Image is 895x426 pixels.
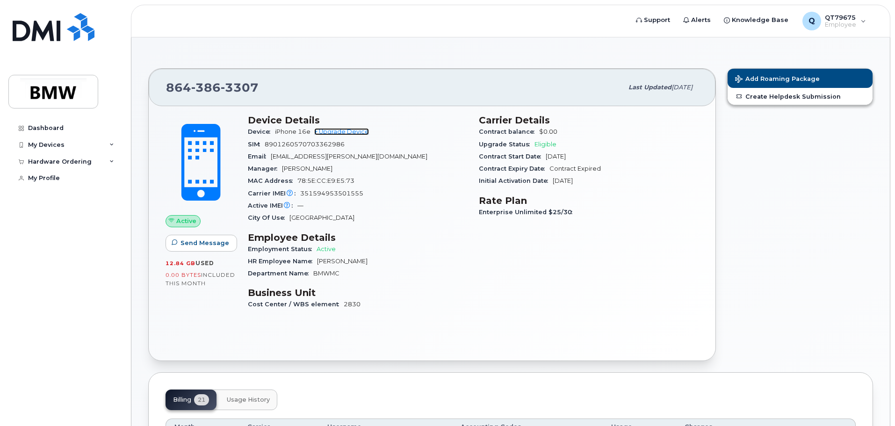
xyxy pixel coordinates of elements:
span: 78:5E:CC:E9:E5:73 [297,177,354,184]
span: Usage History [227,396,270,404]
span: 2830 [344,301,361,308]
button: Send Message [166,235,237,252]
span: Add Roaming Package [735,75,820,84]
span: MAC Address [248,177,297,184]
span: 351594953501555 [300,190,363,197]
span: Contract Expired [549,165,601,172]
span: 12.84 GB [166,260,195,267]
span: Enterprise Unlimited $25/30 [479,209,577,216]
a: Create Helpdesk Submission [728,88,873,105]
span: Carrier IMEI [248,190,300,197]
span: 8901260570703362986 [265,141,345,148]
span: [DATE] [553,177,573,184]
a: + Upgrade Device [314,128,369,135]
span: [PERSON_NAME] [282,165,332,172]
span: [EMAIL_ADDRESS][PERSON_NAME][DOMAIN_NAME] [271,153,427,160]
span: 864 [166,80,259,94]
span: [PERSON_NAME] [317,258,368,265]
span: 3307 [221,80,259,94]
h3: Device Details [248,115,468,126]
button: Add Roaming Package [728,69,873,88]
span: iPhone 16e [275,128,310,135]
span: City Of Use [248,214,289,221]
span: [GEOGRAPHIC_DATA] [289,214,354,221]
span: $0.00 [539,128,557,135]
span: Manager [248,165,282,172]
span: Send Message [180,238,229,247]
span: Cost Center / WBS element [248,301,344,308]
span: Department Name [248,270,313,277]
span: Active IMEI [248,202,297,209]
span: Contract balance [479,128,539,135]
h3: Employee Details [248,232,468,243]
span: Active [317,245,336,253]
span: Device [248,128,275,135]
span: Contract Expiry Date [479,165,549,172]
span: 0.00 Bytes [166,272,201,278]
span: BMWMC [313,270,339,277]
span: Initial Activation Date [479,177,553,184]
span: Email [248,153,271,160]
span: Active [176,217,196,225]
span: [DATE] [671,84,693,91]
span: Contract Start Date [479,153,546,160]
h3: Business Unit [248,287,468,298]
span: 386 [191,80,221,94]
span: SIM [248,141,265,148]
span: Eligible [534,141,556,148]
span: Upgrade Status [479,141,534,148]
span: Employment Status [248,245,317,253]
span: Last updated [628,84,671,91]
span: — [297,202,303,209]
span: [DATE] [546,153,566,160]
span: HR Employee Name [248,258,317,265]
h3: Carrier Details [479,115,699,126]
h3: Rate Plan [479,195,699,206]
iframe: Messenger Launcher [854,385,888,419]
span: used [195,260,214,267]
